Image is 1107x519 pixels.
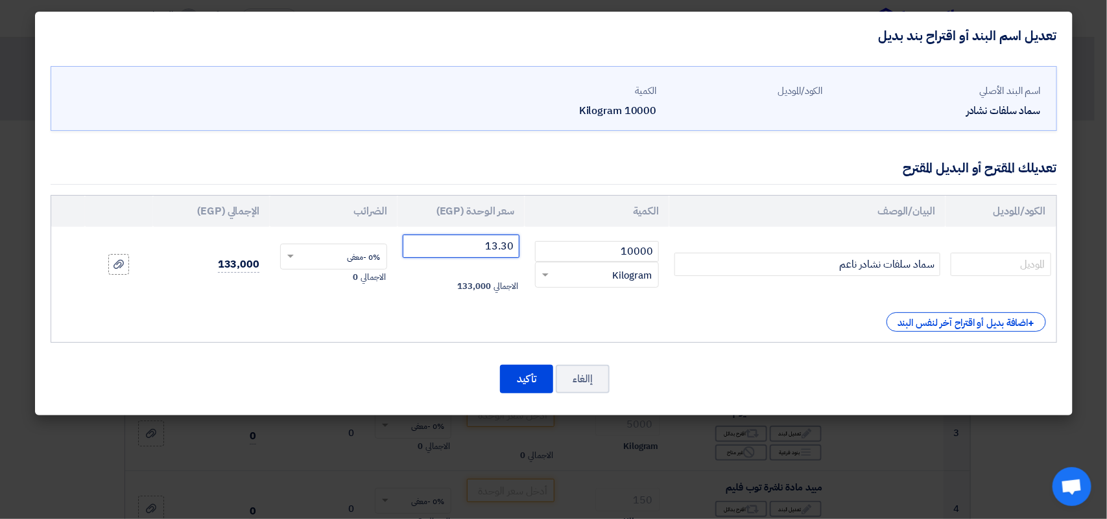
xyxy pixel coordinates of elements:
[501,84,657,98] div: الكمية
[361,271,385,284] span: الاجمالي
[153,196,270,227] th: الإجمالي (EGP)
[669,196,946,227] th: البيان/الوصف
[270,196,398,227] th: الضرائب
[612,268,652,283] span: Kilogram
[500,365,553,393] button: تأكيد
[280,244,387,270] ng-select: VAT
[218,257,259,273] span: 133,000
[525,196,669,227] th: الكمية
[951,253,1051,276] input: الموديل
[667,84,823,98] div: الكود/الموديل
[879,27,1057,44] h4: تعديل اسم البند أو اقتراح بند بديل
[458,280,491,293] span: 133,000
[887,312,1046,332] div: اضافة بديل أو اقتراح آخر لنفس البند
[556,365,610,393] button: إالغاء
[674,253,940,276] input: Add Item Description
[535,241,659,262] input: RFQ_STEP1.ITEMS.2.AMOUNT_TITLE
[501,103,657,119] div: 10000 Kilogram
[833,84,1041,98] div: اسم البند الأصلي
[1053,467,1091,506] div: Open chat
[494,280,518,293] span: الاجمالي
[403,235,520,258] input: أدخل سعر الوحدة
[946,196,1056,227] th: الكود/الموديل
[398,196,525,227] th: سعر الوحدة (EGP)
[1029,316,1035,331] span: +
[353,271,358,284] span: 0
[903,158,1056,178] div: تعديلك المقترح أو البديل المقترح
[833,103,1041,119] div: سماد سلفات نشادر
